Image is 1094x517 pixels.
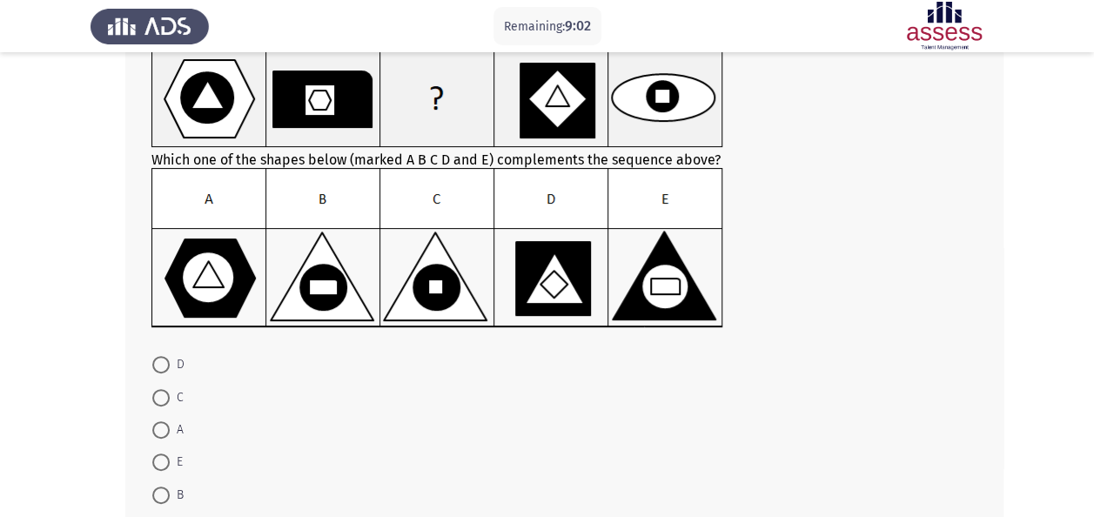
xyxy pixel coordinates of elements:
[170,452,183,473] span: E
[170,485,184,506] span: B
[91,2,209,50] img: Assess Talent Management logo
[565,17,591,34] span: 9:02
[151,48,723,148] img: UkFYYl8wMzRfQS5wbmcxNjkxMjk5MzgyNjY2.png
[151,168,723,328] img: UkFYYl8wMzRfQi5wbmcxNjkxMjk5Mzg5OTQ3.png
[170,420,184,440] span: A
[885,2,1003,50] img: Assessment logo of ASSESS Focus 4 Module Assessment (EN/AR) (Basic - IB)
[170,387,184,408] span: C
[504,16,591,37] p: Remaining:
[151,48,977,332] div: Which one of the shapes below (marked A B C D and E) complements the sequence above?
[170,354,185,375] span: D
